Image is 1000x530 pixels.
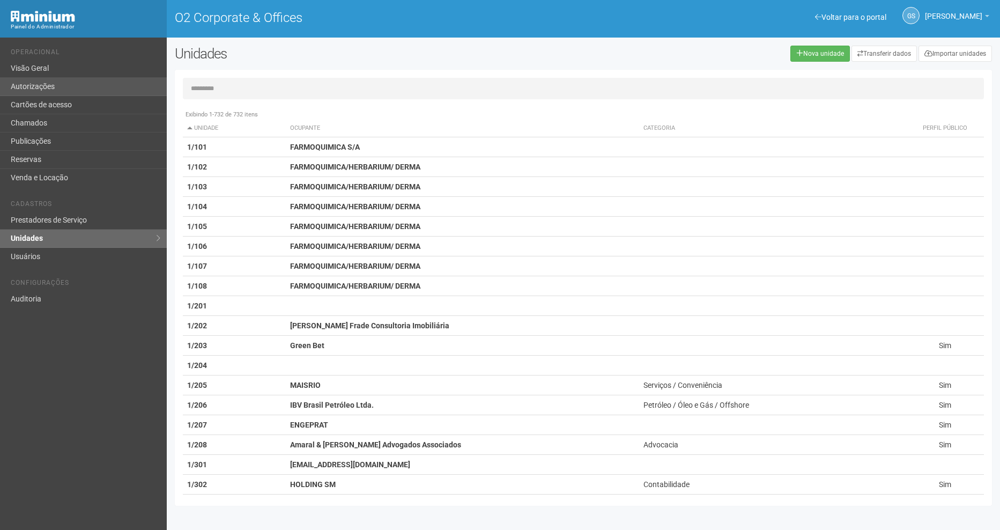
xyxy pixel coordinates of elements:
span: Gabriela Souza [925,2,982,20]
li: Cadastros [11,200,159,211]
a: GS [902,7,920,24]
strong: ENGEPRAT [290,421,328,429]
strong: [EMAIL_ADDRESS][DOMAIN_NAME] [290,460,410,469]
strong: Amaral & [PERSON_NAME] Advogados Associados [290,440,461,449]
strong: 1/108 [187,282,207,290]
td: Administração / Imobiliária [639,495,906,514]
td: Serviços / Conveniência [639,376,906,395]
strong: 1/106 [187,242,207,251]
td: Advocacia [639,435,906,455]
strong: 1/204 [187,361,207,370]
strong: IBV Brasil Petróleo Ltda. [290,401,374,409]
strong: 1/205 [187,381,207,389]
th: Categoria: activate to sort column ascending [639,120,906,137]
span: Sim [939,440,951,449]
strong: FARMOQUIMICA S/A [290,143,360,151]
strong: 1/202 [187,321,207,330]
strong: FARMOQUIMICA/HERBARIUM/ DERMA [290,202,420,211]
strong: 1/102 [187,163,207,171]
strong: 1/302 [187,480,207,489]
td: Contabilidade [639,475,906,495]
li: Configurações [11,279,159,290]
strong: 1/107 [187,262,207,270]
strong: 1/104 [187,202,207,211]
strong: FARMOQUIMICA/HERBARIUM/ DERMA [290,242,420,251]
a: [PERSON_NAME] [925,13,989,22]
strong: 1/101 [187,143,207,151]
div: Painel do Administrador [11,22,159,32]
strong: 1/206 [187,401,207,409]
strong: FARMOQUIMICA/HERBARIUM/ DERMA [290,262,420,270]
strong: Green Bet [290,341,324,350]
td: Petróleo / Óleo e Gás / Offshore [639,395,906,415]
strong: MAISRIO [290,381,321,389]
strong: 1/208 [187,440,207,449]
strong: FARMOQUIMICA/HERBARIUM/ DERMA [290,222,420,231]
strong: 1/203 [187,341,207,350]
strong: 1/301 [187,460,207,469]
span: Sim [939,381,951,389]
a: Nova unidade [790,46,850,62]
strong: FARMOQUIMICA/HERBARIUM/ DERMA [290,182,420,191]
strong: 1/201 [187,301,207,310]
a: Voltar para o portal [815,13,886,21]
th: Perfil público: activate to sort column ascending [907,120,984,137]
h1: O2 Corporate & Offices [175,11,575,25]
div: Exibindo 1-732 de 732 itens [183,110,984,120]
strong: HOLDING SM [290,480,336,489]
span: Sim [939,421,951,429]
li: Operacional [11,48,159,60]
img: Minium [11,11,75,22]
strong: 1/207 [187,421,207,429]
h2: Unidades [175,46,506,62]
span: Sim [939,480,951,489]
strong: FARMOQUIMICA/HERBARIUM/ DERMA [290,163,420,171]
th: Ocupante: activate to sort column ascending [286,120,639,137]
span: Sim [939,341,951,350]
th: Unidade: activate to sort column descending [183,120,286,137]
strong: 1/103 [187,182,207,191]
strong: FARMOQUIMICA/HERBARIUM/ DERMA [290,282,420,290]
a: Importar unidades [918,46,992,62]
a: Transferir dados [851,46,917,62]
strong: 1/105 [187,222,207,231]
strong: [PERSON_NAME] Frade Consultoria Imobiliária [290,321,449,330]
span: Sim [939,401,951,409]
